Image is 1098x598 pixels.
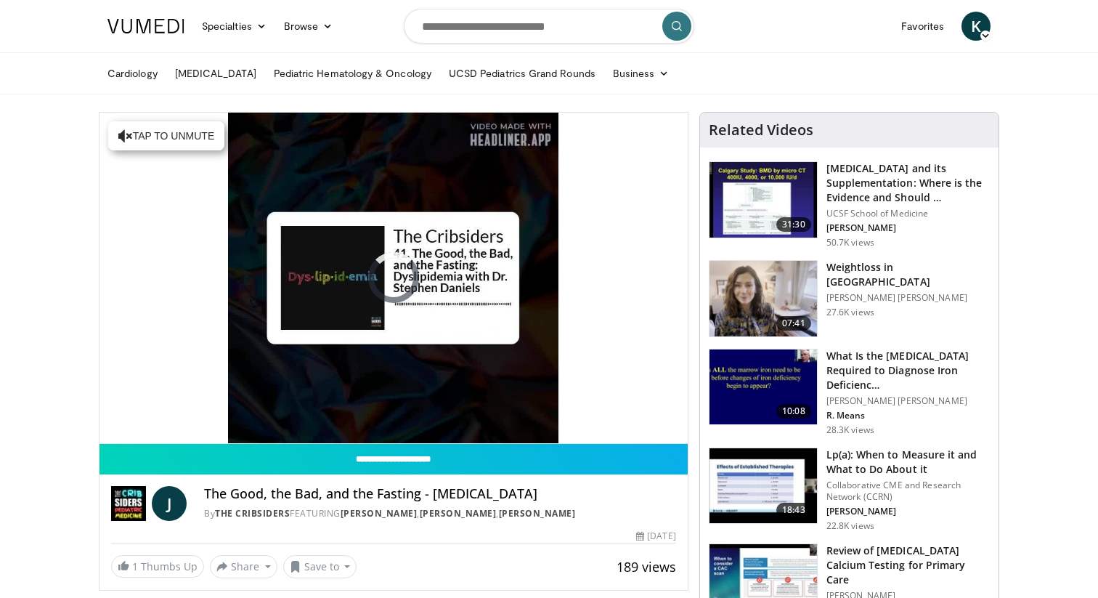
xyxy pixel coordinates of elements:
[826,307,874,318] p: 27.6K views
[776,503,811,517] span: 18:43
[709,349,817,425] img: 15adaf35-b496-4260-9f93-ea8e29d3ece7.150x105_q85_crop-smart_upscale.jpg
[499,507,576,520] a: [PERSON_NAME]
[420,507,497,520] a: [PERSON_NAME]
[283,555,357,578] button: Save to
[193,12,275,41] a: Specialties
[826,410,990,421] p: R. Means
[265,59,440,88] a: Pediatric Hematology & Oncology
[204,486,676,502] h4: The Good, the Bad, and the Fasting - [MEDICAL_DATA]
[826,237,874,249] p: 50.7K views
[709,121,813,139] h4: Related Videos
[826,260,990,289] h3: Weightloss in [GEOGRAPHIC_DATA]
[776,217,811,232] span: 31:30
[826,395,990,407] p: [PERSON_NAME] [PERSON_NAME]
[776,404,811,419] span: 10:08
[204,507,676,520] div: By FEATURING , ,
[826,349,990,392] h3: What Is the [MEDICAL_DATA] Required to Diagnose Iron Deficienc…
[709,261,817,336] img: 9983fed1-7565-45be-8934-aef1103ce6e2.150x105_q85_crop-smart_upscale.jpg
[826,448,990,477] h3: Lp(a): When to Measure it and What to Do About it
[636,530,675,543] div: [DATE]
[709,161,990,249] a: 31:30 [MEDICAL_DATA] and its Supplementation: Where is the Evidence and Should … UCSF School of M...
[275,12,342,41] a: Browse
[440,59,604,88] a: UCSD Pediatrics Grand Rounds
[826,424,874,436] p: 28.3K views
[111,486,146,521] img: The Cribsiders
[152,486,187,521] a: J
[341,507,418,520] a: [PERSON_NAME]
[617,558,676,575] span: 189 views
[961,12,991,41] a: K
[709,448,817,524] img: 7a20132b-96bf-405a-bedd-783937203c38.150x105_q85_crop-smart_upscale.jpg
[108,121,224,150] button: Tap to unmute
[826,292,990,304] p: [PERSON_NAME] [PERSON_NAME]
[604,59,678,88] a: Business
[709,162,817,238] img: 4bb25b40-905e-443e-8e37-83f056f6e86e.150x105_q85_crop-smart_upscale.jpg
[826,544,990,587] h3: Review of [MEDICAL_DATA] Calcium Testing for Primary Care
[826,222,990,234] p: [PERSON_NAME]
[107,19,184,33] img: VuMedi Logo
[166,59,265,88] a: [MEDICAL_DATA]
[826,480,990,503] p: Collaborative CME and Research Network (CCRN)
[111,555,204,578] a: 1 Thumbs Up
[709,349,990,436] a: 10:08 What Is the [MEDICAL_DATA] Required to Diagnose Iron Deficienc… [PERSON_NAME] [PERSON_NAME]...
[709,260,990,337] a: 07:41 Weightloss in [GEOGRAPHIC_DATA] [PERSON_NAME] [PERSON_NAME] 27.6K views
[892,12,953,41] a: Favorites
[826,208,990,219] p: UCSF School of Medicine
[215,507,290,520] a: The Cribsiders
[826,161,990,205] h3: [MEDICAL_DATA] and its Supplementation: Where is the Evidence and Should …
[99,113,688,444] video-js: Video Player
[210,555,277,578] button: Share
[826,506,990,517] p: [PERSON_NAME]
[776,316,811,331] span: 07:41
[709,448,990,532] a: 18:43 Lp(a): When to Measure it and What to Do About it Collaborative CME and Research Network (C...
[404,9,694,44] input: Search topics, interventions
[99,59,166,88] a: Cardiology
[826,520,874,532] p: 22.8K views
[132,559,138,573] span: 1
